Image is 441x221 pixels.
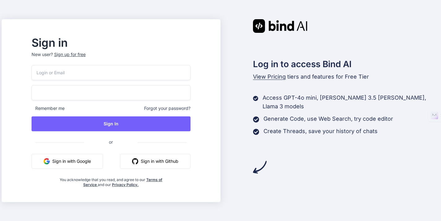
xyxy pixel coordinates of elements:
[32,38,191,48] h2: Sign in
[253,160,267,174] img: arrow
[263,127,378,136] p: Create Threads, save your history of chats
[263,93,439,111] p: Access GPT-4o mini, [PERSON_NAME] 3.5 [PERSON_NAME], Llama 3 models
[253,72,440,81] p: tiers and features for Free Tier
[112,182,139,187] a: Privacy Policy.
[58,174,164,187] div: You acknowledge that you read, and agree to our and our
[253,58,440,71] h2: Log in to access Bind AI
[32,105,65,111] span: Remember me
[32,154,103,169] button: Sign in with Google
[83,177,162,187] a: Terms of Service
[44,158,50,164] img: google
[253,19,307,33] img: Bind AI logo
[263,115,393,123] p: Generate Code, use Web Search, try code editor
[132,158,138,164] img: github
[253,73,286,80] span: View Pricing
[120,154,191,169] button: Sign in with Github
[32,51,191,65] p: New user?
[144,105,191,111] span: Forgot your password?
[54,51,86,58] div: Sign up for free
[32,65,191,80] input: Login or Email
[32,116,191,131] button: Sign In
[84,134,138,149] span: or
